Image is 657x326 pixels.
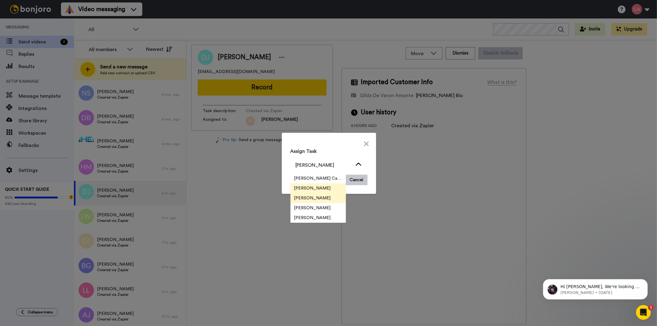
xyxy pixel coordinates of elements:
span: [PERSON_NAME] Cataluña [290,175,346,181]
div: [PERSON_NAME] [296,161,352,169]
span: [PERSON_NAME] [290,185,335,191]
iframe: Intercom notifications message [534,266,657,309]
span: [PERSON_NAME] [290,195,335,201]
span: 1 [649,305,654,310]
button: Cancel [346,175,367,185]
span: [PERSON_NAME] [290,205,335,211]
iframe: Intercom live chat [636,305,651,320]
span: [PERSON_NAME] [290,215,335,221]
h3: Assign Task [290,148,367,155]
